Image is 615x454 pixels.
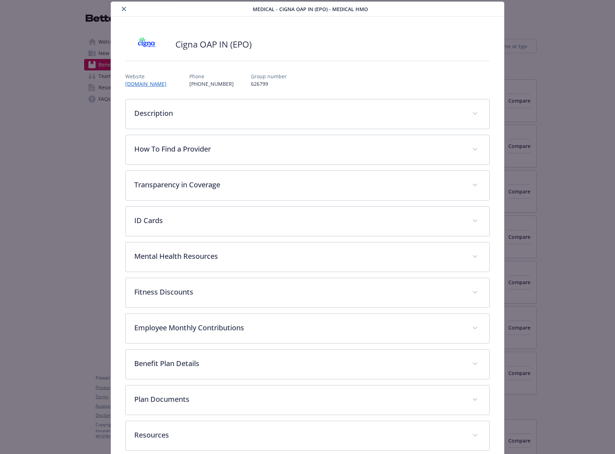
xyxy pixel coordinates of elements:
a: [DOMAIN_NAME] [125,80,172,87]
div: Plan Documents [126,385,489,415]
p: Description [134,108,464,119]
p: Benefit Plan Details [134,358,464,369]
div: ID Cards [126,207,489,236]
div: Resources [126,421,489,450]
p: Transparency in Coverage [134,179,464,190]
p: [PHONE_NUMBER] [189,80,234,88]
div: Description [126,99,489,129]
div: Mental Health Resources [126,242,489,272]
p: Phone [189,73,234,80]
p: ID Cards [134,215,464,226]
h2: Cigna OAP IN (EPO) [175,38,252,50]
div: Fitness Discounts [126,278,489,307]
p: How To Find a Provider [134,144,464,154]
p: Mental Health Resources [134,251,464,262]
div: How To Find a Provider [126,135,489,164]
p: Resources [134,430,464,440]
p: 626799 [251,80,287,88]
div: Benefit Plan Details [126,350,489,379]
img: CIGNA [125,34,168,55]
p: Plan Documents [134,394,464,405]
button: close [120,5,128,13]
p: Employee Monthly Contributions [134,322,464,333]
div: Transparency in Coverage [126,171,489,200]
p: Website [125,73,172,80]
p: Fitness Discounts [134,287,464,297]
span: Medical - Cigna OAP IN (EPO) - Medical HMO [253,5,368,13]
p: Group number [251,73,287,80]
div: Employee Monthly Contributions [126,314,489,343]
